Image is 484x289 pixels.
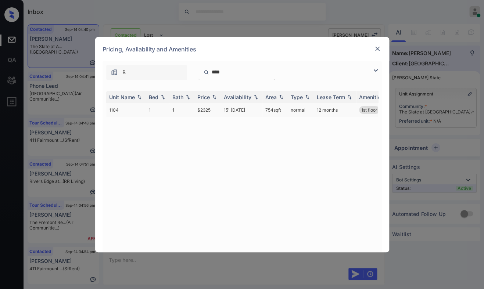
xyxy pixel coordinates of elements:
[122,68,126,76] span: B
[221,103,262,117] td: 15' [DATE]
[109,94,135,100] div: Unit Name
[262,103,288,117] td: 754 sqft
[317,94,345,100] div: Lease Term
[204,69,209,76] img: icon-zuma
[159,94,166,100] img: sorting
[169,103,194,117] td: 1
[291,94,303,100] div: Type
[146,103,169,117] td: 1
[149,94,158,100] div: Bed
[224,94,251,100] div: Availability
[314,103,356,117] td: 12 months
[361,107,377,113] span: 1st floor
[359,94,384,100] div: Amenities
[136,94,143,100] img: sorting
[172,94,183,100] div: Bath
[304,94,311,100] img: sorting
[95,37,389,61] div: Pricing, Availability and Amenities
[265,94,277,100] div: Area
[374,45,381,53] img: close
[111,69,118,76] img: icon-zuma
[371,66,380,75] img: icon-zuma
[106,103,146,117] td: 1104
[197,94,210,100] div: Price
[194,103,221,117] td: $2325
[277,94,285,100] img: sorting
[211,94,218,100] img: sorting
[288,103,314,117] td: normal
[184,94,191,100] img: sorting
[346,94,353,100] img: sorting
[252,94,259,100] img: sorting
